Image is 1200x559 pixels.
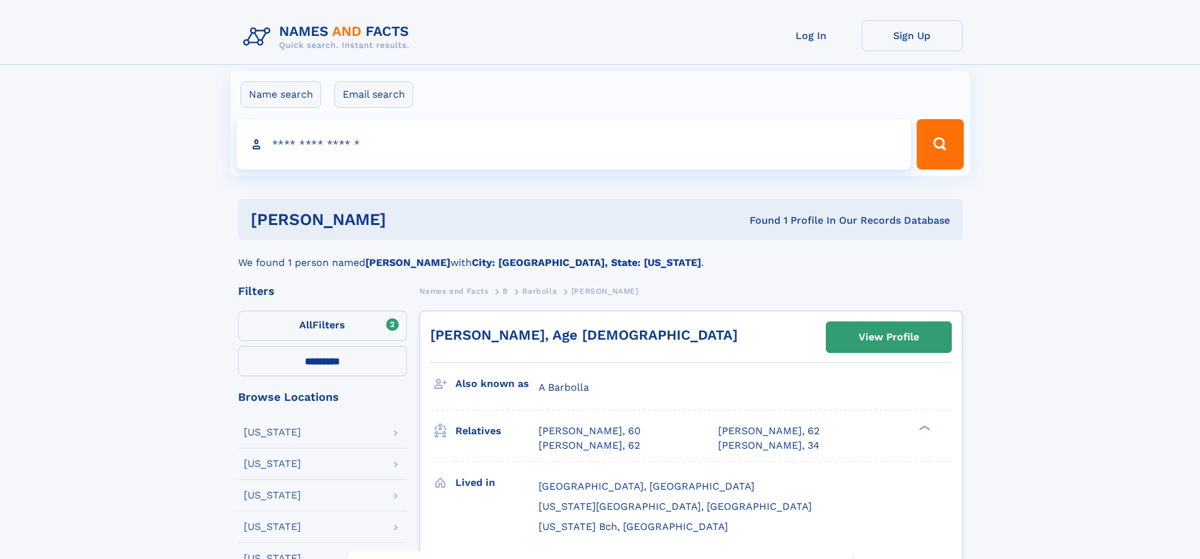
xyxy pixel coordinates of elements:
[238,311,407,341] label: Filters
[571,287,639,296] span: [PERSON_NAME]
[244,427,301,437] div: [US_STATE]
[917,119,963,170] button: Search Button
[238,391,407,403] div: Browse Locations
[365,256,450,268] b: [PERSON_NAME]
[238,240,963,270] div: We found 1 person named with .
[503,283,508,299] a: B
[826,322,951,352] a: View Profile
[916,424,931,432] div: ❯
[718,439,820,452] a: [PERSON_NAME], 34
[238,285,407,297] div: Filters
[522,283,557,299] a: Barbolla
[455,373,539,395] h3: Also known as
[539,424,641,438] a: [PERSON_NAME], 60
[420,283,489,299] a: Names and Facts
[244,459,301,469] div: [US_STATE]
[859,323,919,352] div: View Profile
[718,424,820,438] a: [PERSON_NAME], 62
[522,287,557,296] span: Barbolla
[334,81,413,108] label: Email search
[299,319,312,331] span: All
[241,81,321,108] label: Name search
[539,500,812,512] span: [US_STATE][GEOGRAPHIC_DATA], [GEOGRAPHIC_DATA]
[455,472,539,493] h3: Lived in
[244,522,301,532] div: [US_STATE]
[455,420,539,442] h3: Relatives
[238,20,420,54] img: Logo Names and Facts
[862,20,963,51] a: Sign Up
[539,480,755,492] span: [GEOGRAPHIC_DATA], [GEOGRAPHIC_DATA]
[472,256,701,268] b: City: [GEOGRAPHIC_DATA], State: [US_STATE]
[539,439,640,452] a: [PERSON_NAME], 62
[244,490,301,500] div: [US_STATE]
[251,212,568,228] h1: [PERSON_NAME]
[539,381,589,393] span: A Barbolla
[237,119,911,170] input: search input
[503,287,508,296] span: B
[761,20,862,51] a: Log In
[568,214,950,228] div: Found 1 Profile In Our Records Database
[539,521,728,533] span: [US_STATE] Bch, [GEOGRAPHIC_DATA]
[430,327,738,343] a: [PERSON_NAME], Age [DEMOGRAPHIC_DATA]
